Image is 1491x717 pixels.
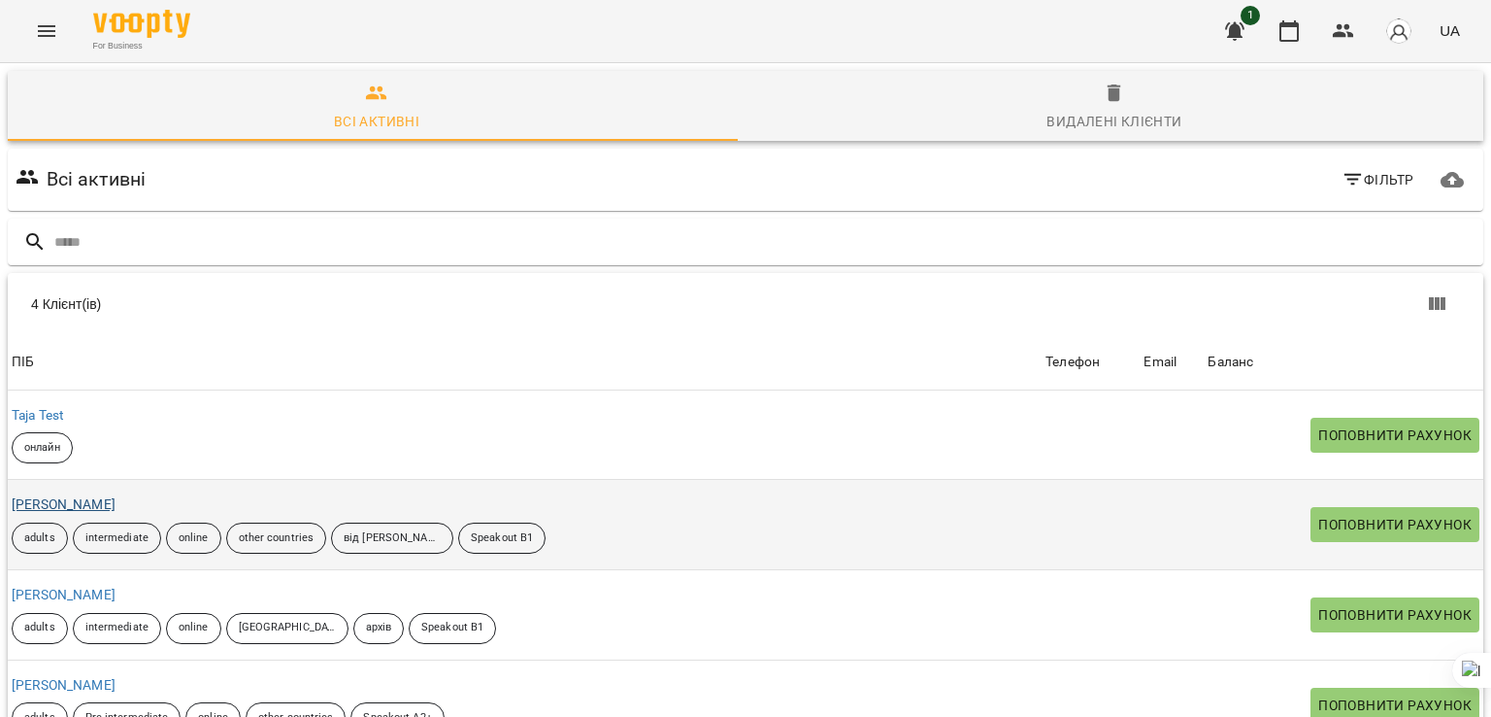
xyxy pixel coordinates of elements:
p: online [179,530,209,547]
div: intermediate [73,613,161,644]
img: Voopty Logo [93,10,190,38]
div: intermediate [73,523,161,554]
h6: Всі активні [47,164,147,194]
div: Видалені клієнти [1046,110,1181,133]
div: Speakout B1 [458,523,546,554]
div: Телефон [1045,351,1100,374]
span: Поповнити рахунок [1318,513,1472,536]
div: online [166,613,221,644]
span: Email [1143,351,1200,374]
div: adults [12,523,68,554]
span: Поповнити рахунок [1318,603,1472,627]
a: [PERSON_NAME] [12,587,116,602]
div: adults [12,613,68,644]
div: Sort [1045,351,1100,374]
button: Menu [23,8,70,54]
div: онлайн [12,432,73,463]
p: adults [24,530,55,547]
div: від [PERSON_NAME] [331,523,453,554]
p: [GEOGRAPHIC_DATA] [239,620,336,636]
button: Фільтр [1334,162,1422,197]
div: [GEOGRAPHIC_DATA] [226,613,348,644]
span: UA [1440,20,1460,41]
div: ПІБ [12,351,34,374]
p: adults [24,620,55,636]
div: Всі активні [334,110,419,133]
span: Баланс [1208,351,1479,374]
span: For Business [93,40,190,52]
div: Sort [1208,351,1253,374]
p: від [PERSON_NAME] [344,530,441,547]
a: [PERSON_NAME] [12,496,116,512]
div: online [166,523,221,554]
p: Speakout B1 [421,620,483,636]
div: 4 Клієнт(ів) [31,294,757,314]
span: ПІБ [12,351,1038,374]
div: Email [1143,351,1176,374]
span: 1 [1241,6,1260,25]
button: Поповнити рахунок [1310,597,1479,632]
img: avatar_s.png [1385,17,1412,45]
div: other countries [226,523,327,554]
div: архів [353,613,405,644]
a: [PERSON_NAME] [12,677,116,693]
div: Table Toolbar [8,273,1483,335]
p: online [179,620,209,636]
p: intermediate [85,620,149,636]
p: other countries [239,530,315,547]
a: Taja Test [12,407,64,423]
button: Поповнити рахунок [1310,418,1479,453]
div: Баланс [1208,351,1253,374]
span: Фільтр [1342,168,1414,191]
div: Sort [1143,351,1176,374]
p: intermediate [85,530,149,547]
button: UA [1432,13,1468,49]
div: Speakout B1 [409,613,496,644]
p: архів [366,620,392,636]
span: Поповнити рахунок [1318,424,1472,447]
div: Sort [12,351,34,374]
button: Вигляд колонок [1413,281,1460,327]
span: Поповнити рахунок [1318,694,1472,717]
p: онлайн [24,440,60,457]
p: Speakout B1 [471,530,533,547]
span: Телефон [1045,351,1136,374]
button: Поповнити рахунок [1310,507,1479,542]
